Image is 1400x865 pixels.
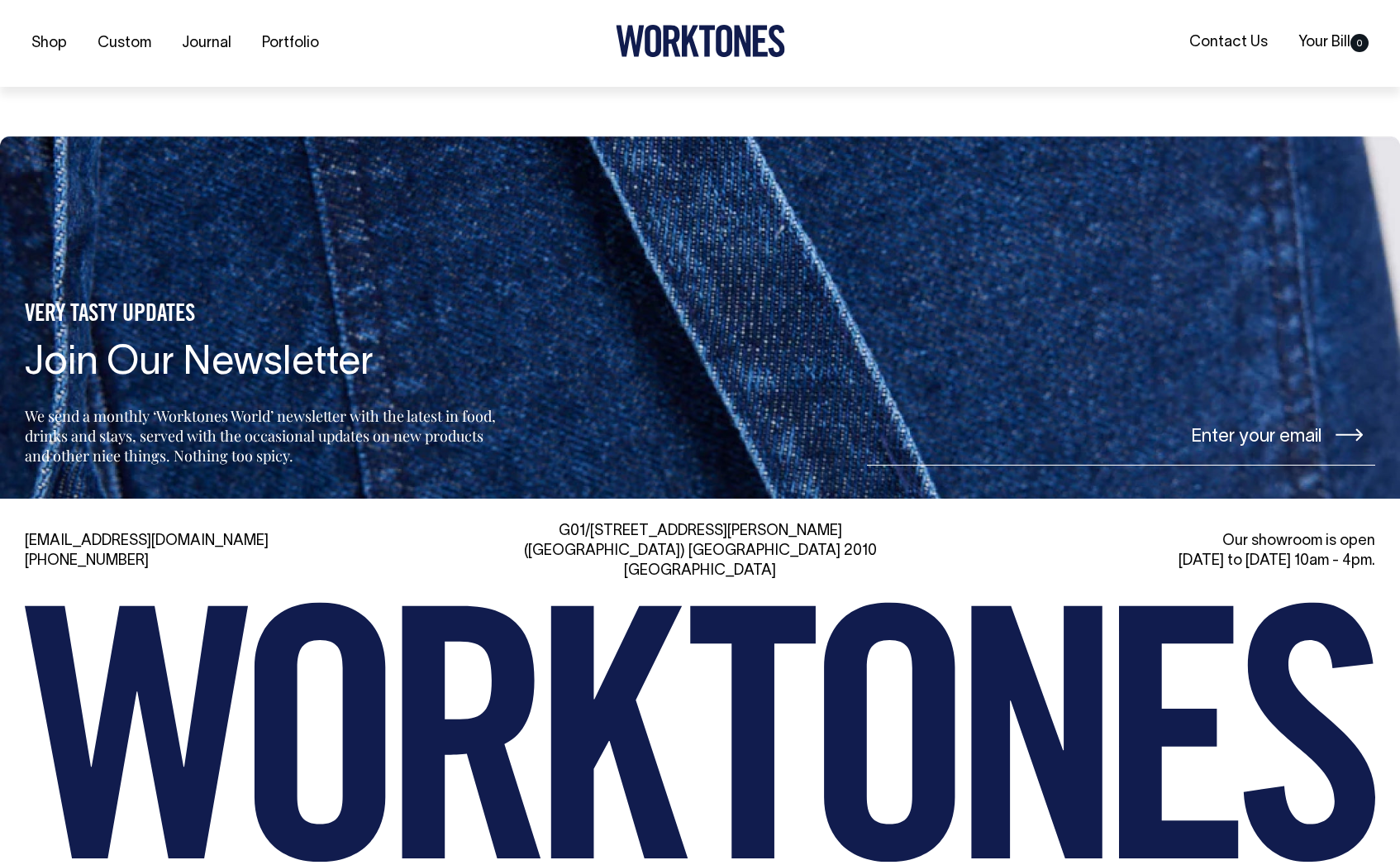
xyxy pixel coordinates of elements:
div: Our showroom is open [DATE] to [DATE] 10am - 4pm. [941,532,1375,571]
a: Your Bill0 [1292,29,1375,56]
a: Journal [175,30,238,57]
a: [PHONE_NUMBER] [25,554,149,568]
a: [EMAIL_ADDRESS][DOMAIN_NAME] [25,534,269,548]
input: Enter your email [867,404,1375,466]
a: Contact Us [1183,29,1274,56]
h4: Join Our Newsletter [25,342,501,386]
a: Shop [25,30,74,57]
h5: VERY TASTY UPDATES [25,301,501,329]
a: Custom [91,30,158,57]
div: G01/[STREET_ADDRESS][PERSON_NAME] ([GEOGRAPHIC_DATA]) [GEOGRAPHIC_DATA] 2010 [GEOGRAPHIC_DATA] [483,522,917,581]
p: We send a monthly ‘Worktones World’ newsletter with the latest in food, drinks and stays, served ... [25,406,501,466]
span: 0 [1350,34,1369,52]
a: Portfolio [255,30,326,57]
